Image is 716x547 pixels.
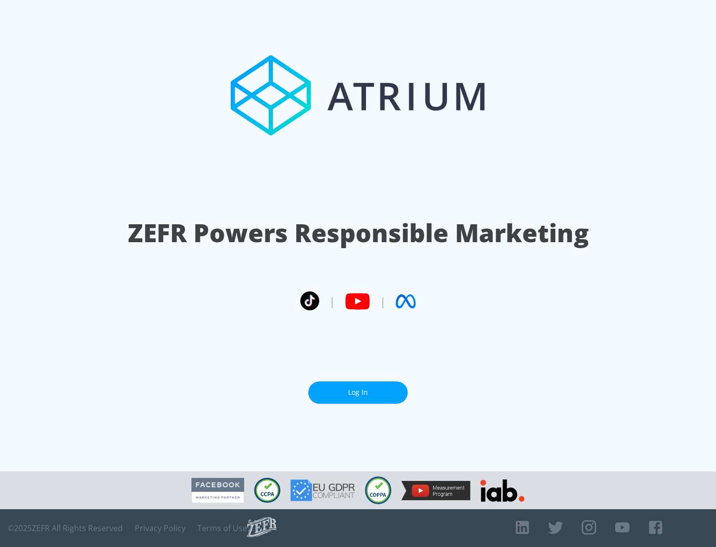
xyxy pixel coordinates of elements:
img: YouTube Measurement Program [401,481,470,500]
h1: ZEFR Powers Responsible Marketing [128,216,589,250]
a: Privacy Policy [135,523,185,533]
img: Facebook Marketing Partner [191,478,244,503]
img: IAB [480,479,525,502]
a: Terms of Use [197,523,247,533]
span: | [329,294,335,309]
img: COPPA Compliant [365,476,391,504]
img: GDPR Compliant [290,479,355,501]
a: Log In [308,381,408,404]
img: CCPA Compliant [254,478,280,503]
span: © 2025 ZEFR All Rights Reserved [7,523,123,533]
span: | [380,294,386,309]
